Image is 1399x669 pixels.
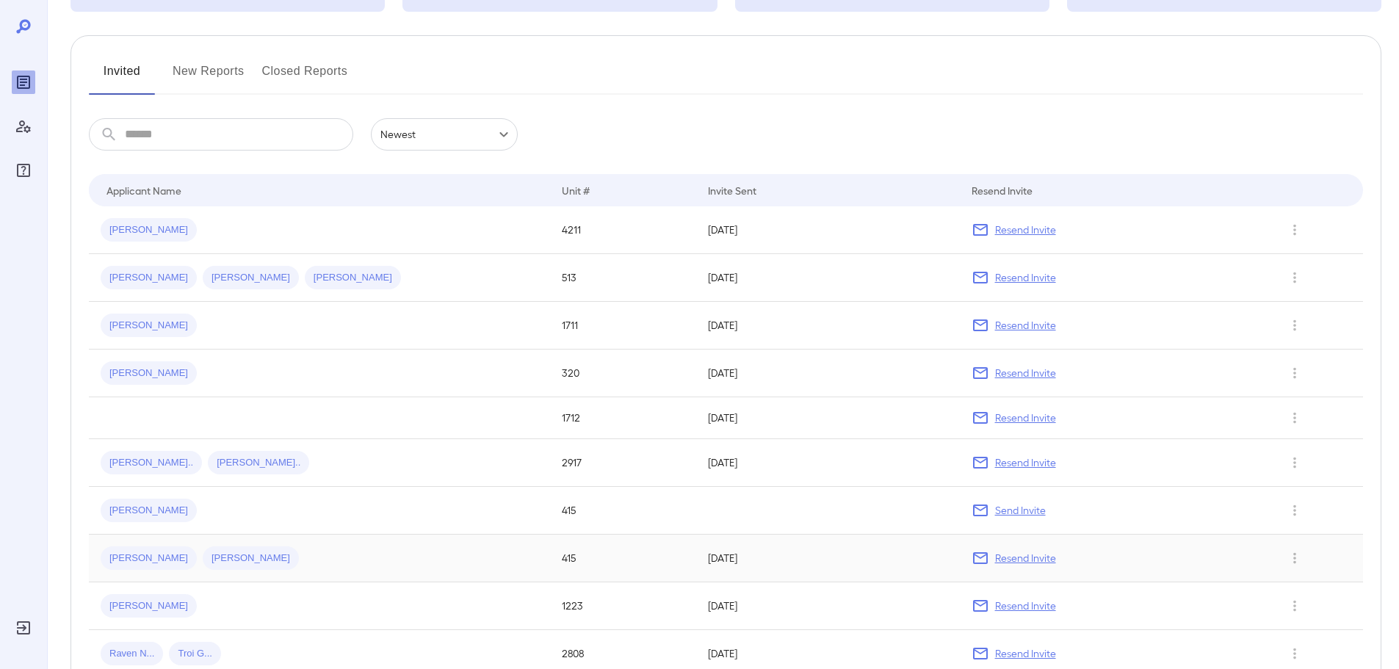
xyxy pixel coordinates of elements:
button: Row Actions [1283,218,1306,242]
td: [DATE] [696,206,959,254]
td: 4211 [550,206,696,254]
td: [DATE] [696,397,959,439]
p: Resend Invite [995,646,1056,661]
span: [PERSON_NAME] [101,366,197,380]
span: [PERSON_NAME] [305,271,401,285]
p: Resend Invite [995,270,1056,285]
button: Row Actions [1283,594,1306,618]
td: 1223 [550,582,696,630]
button: Row Actions [1283,546,1306,570]
div: Manage Users [12,115,35,138]
td: [DATE] [696,254,959,302]
button: Row Actions [1283,314,1306,337]
span: [PERSON_NAME].. [101,456,202,470]
p: Resend Invite [995,223,1056,237]
td: 320 [550,350,696,397]
div: Newest [371,118,518,151]
span: [PERSON_NAME] [101,319,197,333]
span: Raven N... [101,647,163,661]
div: Unit # [562,181,590,199]
td: [DATE] [696,582,959,630]
td: [DATE] [696,302,959,350]
span: [PERSON_NAME].. [208,456,309,470]
span: [PERSON_NAME] [101,223,197,237]
span: [PERSON_NAME] [101,599,197,613]
button: Invited [89,59,155,95]
button: Row Actions [1283,361,1306,385]
button: New Reports [173,59,245,95]
button: Row Actions [1283,642,1306,665]
td: [DATE] [696,350,959,397]
p: Resend Invite [995,366,1056,380]
button: Row Actions [1283,266,1306,289]
div: FAQ [12,159,35,182]
span: [PERSON_NAME] [203,552,299,565]
div: Reports [12,70,35,94]
p: Resend Invite [995,318,1056,333]
button: Closed Reports [262,59,348,95]
td: [DATE] [696,439,959,487]
button: Row Actions [1283,499,1306,522]
span: [PERSON_NAME] [203,271,299,285]
div: Invite Sent [708,181,756,199]
span: Troi G... [169,647,220,661]
button: Row Actions [1283,406,1306,430]
button: Row Actions [1283,451,1306,474]
td: [DATE] [696,535,959,582]
td: 1711 [550,302,696,350]
p: Resend Invite [995,411,1056,425]
td: 1712 [550,397,696,439]
span: [PERSON_NAME] [101,504,197,518]
div: Applicant Name [106,181,181,199]
span: [PERSON_NAME] [101,271,197,285]
div: Log Out [12,616,35,640]
p: Send Invite [995,503,1046,518]
p: Resend Invite [995,599,1056,613]
div: Resend Invite [972,181,1033,199]
td: 513 [550,254,696,302]
td: 2917 [550,439,696,487]
span: [PERSON_NAME] [101,552,197,565]
p: Resend Invite [995,455,1056,470]
td: 415 [550,487,696,535]
td: 415 [550,535,696,582]
p: Resend Invite [995,551,1056,565]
